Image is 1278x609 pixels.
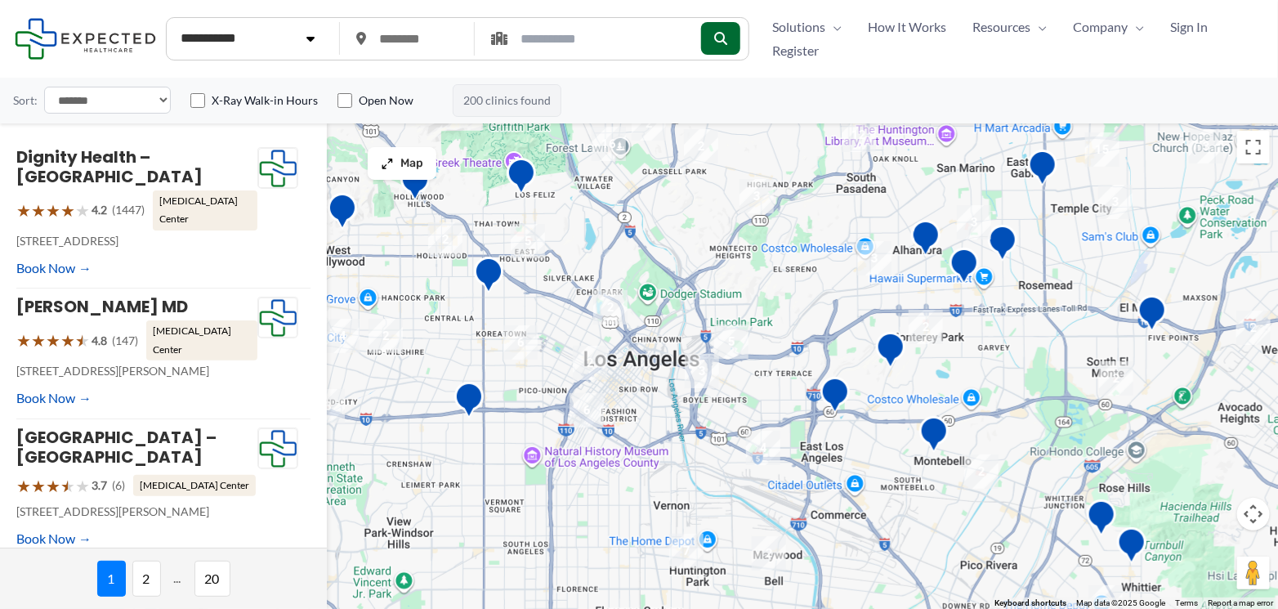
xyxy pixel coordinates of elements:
[1085,132,1119,167] div: 15
[746,431,780,465] div: 4
[684,129,718,163] div: 2
[964,455,999,489] div: 2
[133,475,256,496] span: [MEDICAL_DATA] Center
[1099,361,1133,396] div: 2
[112,199,145,221] span: (1447)
[16,501,257,522] p: [STREET_ADDRESS][PERSON_NAME]
[454,382,484,423] div: Western Convalescent Hospital
[112,330,138,352] span: (147)
[1060,15,1157,39] a: CompanyMenu Toggle
[573,346,607,380] div: 2
[381,157,394,170] img: Maximize
[359,92,413,109] label: Open Now
[258,148,297,189] img: Expected Healthcare Logo
[685,354,719,388] div: 3
[16,426,217,468] a: [GEOGRAPHIC_DATA] – [GEOGRAPHIC_DATA]
[1028,150,1057,191] div: Unio Specialty Care – Gastroenterology – Temple City
[92,475,107,496] span: 3.7
[474,257,503,298] div: Western Diagnostic Radiology by RADDICO &#8211; Central LA
[16,146,203,188] a: Dignity Health – [GEOGRAPHIC_DATA]
[31,325,46,356] span: ★
[75,195,90,226] span: ★
[593,290,628,325] div: 2
[92,330,107,352] span: 4.8
[752,536,786,571] div: 2
[153,190,257,231] span: [MEDICAL_DATA] Center
[16,471,31,501] span: ★
[194,561,230,597] span: 20
[132,561,161,597] span: 2
[75,325,90,356] span: ★
[46,325,60,356] span: ★
[1073,15,1128,39] span: Company
[1237,131,1270,163] button: Toggle fullscreen view
[507,158,536,199] div: Hd Diagnostic Imaging
[772,15,825,39] span: Solutions
[911,220,941,262] div: Pacific Medical Imaging
[759,15,855,39] a: SolutionsMenu Toggle
[919,416,949,458] div: Montebello Advanced Imaging
[16,195,31,226] span: ★
[453,84,561,117] span: 200 clinics found
[972,15,1030,39] span: Resources
[92,199,107,221] span: 4.2
[46,195,60,226] span: ★
[772,38,819,63] span: Register
[16,231,257,252] p: [STREET_ADDRESS]
[1208,598,1273,607] a: Report a map error
[31,471,46,501] span: ★
[820,377,850,419] div: Edward R. Roybal Comprehensive Health Center
[570,393,604,428] div: 6
[842,118,876,152] div: 12
[46,471,60,501] span: ★
[1189,129,1223,163] div: 3
[311,389,345,423] div: 3
[714,325,748,359] div: 5
[258,298,297,338] img: Expected Healthcare Logo
[15,18,156,60] img: Expected Healthcare Logo - side, dark font, small
[669,534,704,568] div: 7
[950,248,979,289] div: Synergy Imaging Center
[13,90,38,111] label: Sort:
[1128,15,1144,39] span: Menu Toggle
[825,15,842,39] span: Menu Toggle
[428,222,462,257] div: 2
[909,310,943,344] div: 2
[1170,15,1208,39] span: Sign In
[31,195,46,226] span: ★
[1237,498,1270,531] button: Map camera controls
[16,360,257,382] p: [STREET_ADDRESS][PERSON_NAME]
[959,15,1060,39] a: ResourcesMenu Toggle
[592,127,626,161] div: 16
[16,325,31,356] span: ★
[97,561,126,597] span: 1
[60,195,75,226] span: ★
[855,15,959,39] a: How It Works
[16,295,188,318] a: [PERSON_NAME] MD
[1030,15,1047,39] span: Menu Toggle
[1157,15,1221,39] a: Sign In
[1236,311,1271,345] div: 2
[876,332,905,374] div: Monterey Park Hospital AHMC
[212,92,318,109] label: X-Ray Walk-in Hours
[369,319,403,353] div: 2
[1076,598,1165,607] span: Map data ©2025 Google
[740,179,774,213] div: 3
[16,386,92,410] a: Book Now
[400,157,423,171] span: Map
[16,256,92,280] a: Book Now
[868,15,946,39] span: How It Works
[146,320,257,360] span: [MEDICAL_DATA] Center
[759,38,832,63] a: Register
[60,325,75,356] span: ★
[957,205,991,240] div: 3
[511,224,545,258] div: 5
[1175,598,1198,607] a: Terms (opens in new tab)
[1237,557,1270,589] button: Drag Pegman onto the map to open Street View
[1098,185,1133,219] div: 3
[400,164,430,206] div: Belmont Village Senior Living Hollywood Hills
[328,193,357,235] div: Western Diagnostic Radiology by RADDICO &#8211; West Hollywood
[112,475,125,496] span: (6)
[994,598,1066,609] button: Keyboard shortcuts
[1117,527,1146,569] div: Mantro Mobile Imaging Llc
